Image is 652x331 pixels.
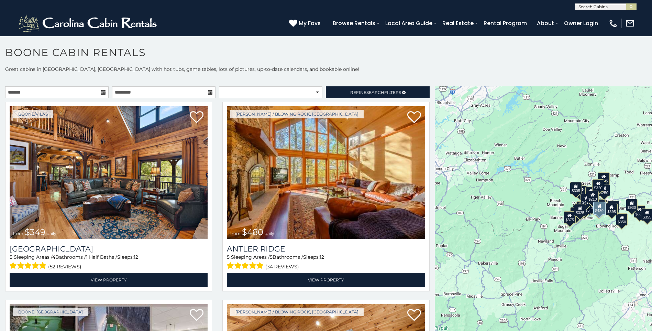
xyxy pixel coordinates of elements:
[227,254,425,271] div: Sleeping Areas / Bathrooms / Sleeps:
[585,186,597,199] div: $565
[227,106,425,239] img: Antler Ridge
[10,244,208,254] h3: Diamond Creek Lodge
[533,17,557,29] a: About
[570,182,582,194] div: $305
[593,202,605,215] div: $480
[10,106,208,239] a: Diamond Creek Lodge from $349 daily
[25,227,45,237] span: $349
[616,213,628,226] div: $350
[230,110,364,118] a: [PERSON_NAME] / Blowing Rock, [GEOGRAPHIC_DATA]
[320,254,324,260] span: 12
[299,19,321,28] span: My Favs
[329,17,379,29] a: Browse Rentals
[242,227,263,237] span: $480
[587,191,598,203] div: $210
[227,244,425,254] a: Antler Ridge
[625,19,635,28] img: mail-regular-white.png
[230,308,364,316] a: [PERSON_NAME] / Blowing Rock, [GEOGRAPHIC_DATA]
[10,254,12,260] span: 5
[13,231,23,236] span: from
[608,19,618,28] img: phone-regular-white.png
[561,17,601,29] a: Owner Login
[48,262,81,271] span: (52 reviews)
[626,199,638,211] div: $930
[606,203,617,215] div: $695
[607,201,619,213] div: $380
[134,254,138,260] span: 12
[17,13,160,34] img: White-1-2.png
[564,211,575,224] div: $375
[265,231,274,236] span: daily
[190,308,203,323] a: Add to favorites
[230,231,241,236] span: from
[227,254,230,260] span: 5
[10,106,208,239] img: Diamond Creek Lodge
[594,199,605,212] div: $395
[480,17,530,29] a: Rental Program
[581,194,592,206] div: $410
[10,254,208,271] div: Sleeping Areas / Bathrooms / Sleeps:
[592,179,604,192] div: $320
[227,273,425,287] a: View Property
[574,204,586,216] div: $325
[350,90,401,95] span: Refine Filters
[439,17,477,29] a: Real Estate
[265,262,299,271] span: (34 reviews)
[13,308,88,316] a: Boone, [GEOGRAPHIC_DATA]
[227,106,425,239] a: Antler Ridge from $480 daily
[190,110,203,125] a: Add to favorites
[10,273,208,287] a: View Property
[382,17,436,29] a: Local Area Guide
[326,86,429,98] a: RefineSearchFilters
[10,244,208,254] a: [GEOGRAPHIC_DATA]
[407,110,421,125] a: Add to favorites
[598,172,609,185] div: $525
[598,184,610,196] div: $250
[86,254,117,260] span: 1 Half Baths /
[366,90,384,95] span: Search
[407,308,421,323] a: Add to favorites
[634,205,645,218] div: $355
[52,254,55,260] span: 4
[270,254,273,260] span: 5
[289,19,322,28] a: My Favs
[47,231,56,236] span: daily
[13,110,53,118] a: Boone/Vilas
